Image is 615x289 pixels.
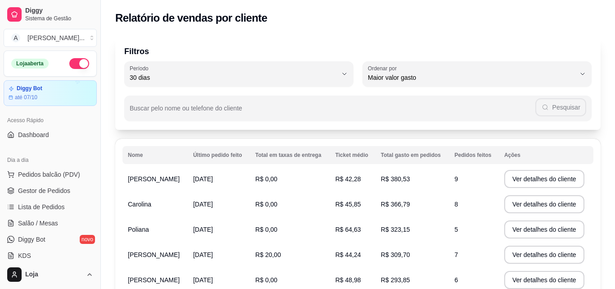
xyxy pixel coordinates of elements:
span: R$ 0,00 [255,226,277,233]
p: Filtros [124,45,592,58]
span: R$ 20,00 [255,251,281,258]
span: Lista de Pedidos [18,202,65,211]
button: Ver detalhes do cliente [504,170,584,188]
span: R$ 309,70 [381,251,410,258]
span: R$ 0,00 [255,276,277,284]
h2: Relatório de vendas por cliente [115,11,267,25]
span: 5 [455,226,458,233]
div: [PERSON_NAME] ... [27,33,85,42]
button: Ver detalhes do cliente [504,246,584,264]
article: até 07/10 [15,94,37,101]
a: Diggy Botaté 07/10 [4,80,97,106]
a: Lista de Pedidos [4,200,97,214]
span: 7 [455,251,458,258]
button: Ver detalhes do cliente [504,195,584,213]
span: Maior valor gasto [368,73,575,82]
span: R$ 366,79 [381,201,410,208]
th: Pedidos feitos [449,146,499,164]
div: Loja aberta [11,59,49,69]
span: R$ 323,15 [381,226,410,233]
div: Acesso Rápido [4,113,97,128]
span: Sistema de Gestão [25,15,93,22]
span: KDS [18,251,31,260]
span: Pedidos balcão (PDV) [18,170,80,179]
label: Ordenar por [368,64,400,72]
span: [DATE] [193,251,213,258]
a: KDS [4,248,97,263]
span: R$ 293,85 [381,276,410,284]
th: Ticket médio [330,146,375,164]
button: Select a team [4,29,97,47]
input: Buscar pelo nome ou telefone do cliente [130,107,535,116]
span: R$ 0,00 [255,201,277,208]
button: Ver detalhes do cliente [504,271,584,289]
button: Loja [4,264,97,285]
button: Alterar Status [69,58,89,69]
th: Último pedido feito [188,146,250,164]
article: Diggy Bot [17,85,42,92]
span: R$ 64,63 [335,226,361,233]
span: [DATE] [193,226,213,233]
a: Salão / Mesas [4,216,97,230]
span: 9 [455,175,458,183]
span: R$ 48,98 [335,276,361,284]
span: Gestor de Pedidos [18,186,70,195]
a: Diggy Botnovo [4,232,97,247]
th: Total em taxas de entrega [250,146,330,164]
button: Período30 dias [124,61,353,87]
span: Diggy [25,7,93,15]
th: Nome [122,146,188,164]
span: A [11,33,20,42]
label: Período [130,64,151,72]
span: Diggy Bot [18,235,45,244]
span: R$ 42,28 [335,175,361,183]
span: [PERSON_NAME] [128,251,180,258]
button: Ordenar porMaior valor gasto [362,61,592,87]
span: R$ 45,85 [335,201,361,208]
button: Pedidos balcão (PDV) [4,167,97,182]
th: Total gasto em pedidos [375,146,449,164]
span: [DATE] [193,175,213,183]
span: Carolina [128,201,151,208]
a: DiggySistema de Gestão [4,4,97,25]
span: [DATE] [193,276,213,284]
span: [DATE] [193,201,213,208]
span: R$ 0,00 [255,175,277,183]
div: Dia a dia [4,153,97,167]
span: 6 [455,276,458,284]
a: Dashboard [4,128,97,142]
span: Poliana [128,226,149,233]
span: Salão / Mesas [18,219,58,228]
span: R$ 380,53 [381,175,410,183]
a: Gestor de Pedidos [4,183,97,198]
span: 8 [455,201,458,208]
span: R$ 44,24 [335,251,361,258]
button: Ver detalhes do cliente [504,220,584,239]
span: Loja [25,271,82,279]
span: 30 dias [130,73,337,82]
span: Dashboard [18,130,49,139]
span: [PERSON_NAME] [128,175,180,183]
th: Ações [499,146,593,164]
span: [PERSON_NAME] [128,276,180,284]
